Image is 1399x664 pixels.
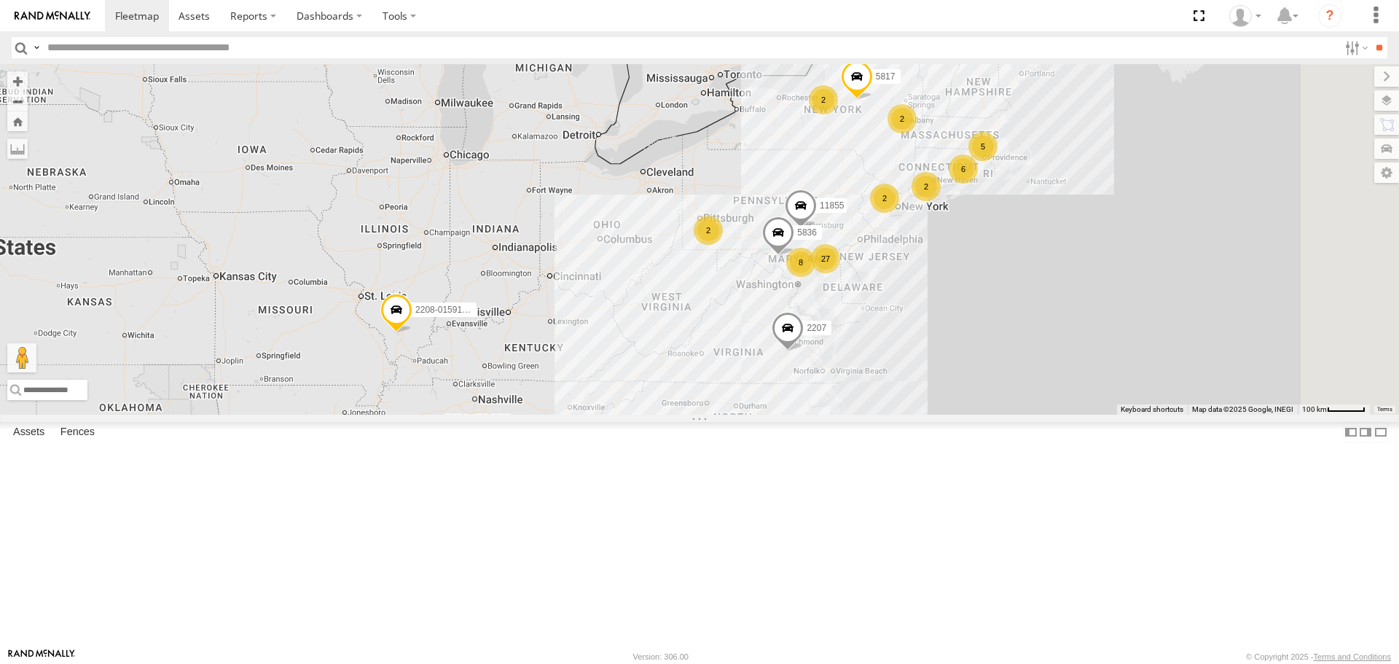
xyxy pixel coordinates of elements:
label: Dock Summary Table to the Left [1344,422,1358,443]
div: 8 [786,248,815,277]
div: 2 [887,104,917,133]
img: rand-logo.svg [15,11,90,21]
button: Drag Pegman onto the map to open Street View [7,343,36,372]
span: 100 km [1302,405,1327,413]
button: Keyboard shortcuts [1121,405,1183,415]
div: 27 [811,244,840,273]
span: 5836 [797,227,817,238]
label: Fences [53,423,102,443]
label: Assets [6,423,52,443]
label: Map Settings [1374,163,1399,183]
span: 11855 [820,200,844,211]
div: 2 [809,85,838,114]
div: 6 [949,155,978,184]
button: Zoom in [7,71,28,91]
div: ryan phillips [1224,5,1266,27]
span: Map data ©2025 Google, INEGI [1192,405,1293,413]
button: Zoom out [7,91,28,112]
div: 2 [870,184,899,213]
a: Visit our Website [8,649,75,664]
a: Terms (opens in new tab) [1377,406,1392,412]
label: Search Query [31,37,42,58]
a: Terms and Conditions [1314,652,1391,661]
div: 2 [912,172,941,201]
i: ? [1318,4,1341,28]
label: Dock Summary Table to the Right [1358,422,1373,443]
span: 2208-015910002284753 [415,305,511,316]
div: © Copyright 2025 - [1246,652,1391,661]
span: 2207 [807,323,826,333]
label: Hide Summary Table [1373,422,1388,443]
div: Version: 306.00 [633,652,689,661]
label: Measure [7,138,28,159]
span: 5817 [876,72,896,82]
button: Zoom Home [7,112,28,131]
button: Map Scale: 100 km per 49 pixels [1298,405,1370,415]
div: 5 [968,132,998,161]
div: 2 [694,216,723,245]
label: Search Filter Options [1339,37,1371,58]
